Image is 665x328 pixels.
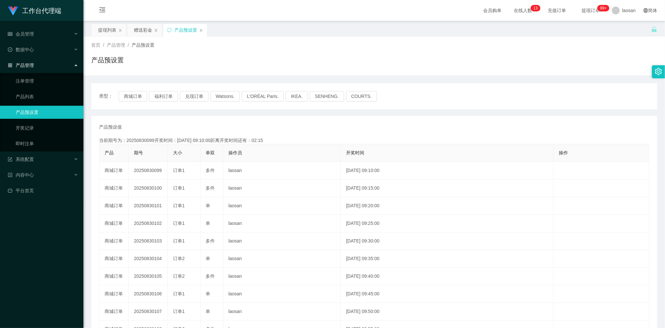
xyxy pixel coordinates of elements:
[223,215,341,232] td: laosan
[173,273,185,279] span: 订单2
[511,8,536,13] span: 在线人数
[99,197,129,215] td: 商城订单
[119,91,147,102] button: 商城订单
[173,203,185,208] span: 订单1
[132,42,154,48] span: 产品预设置
[206,185,215,191] span: 多件
[199,28,203,32] i: 图标: close
[99,285,129,303] td: 商城订单
[16,74,78,87] a: 注单管理
[8,7,18,16] img: logo.9652507e.png
[598,5,609,11] sup: 1016
[99,180,129,197] td: 商城订单
[173,168,185,173] span: 订单1
[206,291,210,296] span: 单
[173,309,185,314] span: 订单1
[118,28,122,32] i: 图标: close
[8,157,34,162] span: 系统配置
[206,256,210,261] span: 单
[559,150,568,155] span: 操作
[16,90,78,103] a: 产品列表
[16,137,78,150] a: 即时注单
[8,63,12,68] i: 图标: appstore-o
[149,91,178,102] button: 福利订单
[341,285,554,303] td: [DATE] 09:45:00
[341,303,554,320] td: [DATE] 09:50:00
[206,168,215,173] span: 多件
[129,162,168,180] td: 20250830099
[655,68,662,75] i: 图标: setting
[91,42,100,48] span: 首页
[167,28,172,32] i: 图标: sync
[286,91,308,102] button: IKEA.
[206,150,215,155] span: 单双
[173,291,185,296] span: 订单1
[174,24,197,36] div: 产品预设置
[99,303,129,320] td: 商城订单
[579,8,603,13] span: 提现订单
[99,250,129,268] td: 商城订单
[346,91,377,102] button: COURTS.
[223,250,341,268] td: laosan
[341,215,554,232] td: [DATE] 09:25:00
[16,121,78,134] a: 开奖记录
[154,28,158,32] i: 图标: close
[99,124,122,131] span: 产品预设值
[8,47,34,52] span: 数据中心
[206,221,210,226] span: 单
[129,215,168,232] td: 20250830102
[341,162,554,180] td: [DATE] 09:10:00
[173,238,185,243] span: 订单1
[173,256,185,261] span: 订单2
[98,24,116,36] div: 提现列表
[128,42,129,48] span: /
[103,42,104,48] span: /
[8,31,34,37] span: 会员管理
[310,91,344,102] button: SENHENG.
[8,157,12,162] i: 图标: form
[223,162,341,180] td: laosan
[341,197,554,215] td: [DATE] 09:20:00
[206,203,210,208] span: 单
[228,150,242,155] span: 操作员
[180,91,209,102] button: 兑现订单
[8,173,12,177] i: 图标: profile
[8,172,34,178] span: 内容中心
[8,8,61,13] a: 工作台代理端
[129,250,168,268] td: 20250830104
[206,273,215,279] span: 多件
[210,91,240,102] button: Watsons.
[8,63,34,68] span: 产品管理
[341,232,554,250] td: [DATE] 09:30:00
[129,303,168,320] td: 20250830107
[99,162,129,180] td: 商城订单
[341,250,554,268] td: [DATE] 09:35:00
[105,150,114,155] span: 产品
[99,232,129,250] td: 商城订单
[536,5,538,11] p: 3
[223,303,341,320] td: laosan
[223,180,341,197] td: laosan
[129,268,168,285] td: 20250830105
[129,197,168,215] td: 20250830101
[129,285,168,303] td: 20250830106
[134,150,143,155] span: 期号
[91,0,113,21] i: 图标: menu-fold
[651,26,657,32] i: 图标: unlock
[173,221,185,226] span: 订单1
[99,215,129,232] td: 商城订单
[107,42,125,48] span: 产品管理
[173,150,182,155] span: 大小
[8,32,12,36] i: 图标: table
[223,197,341,215] td: laosan
[346,150,364,155] span: 开奖时间
[223,285,341,303] td: laosan
[16,106,78,119] a: 产品预设置
[129,232,168,250] td: 20250830103
[341,180,554,197] td: [DATE] 09:15:00
[531,5,540,11] sup: 13
[223,268,341,285] td: laosan
[91,55,124,65] h1: 产品预设置
[129,180,168,197] td: 20250830100
[8,47,12,52] i: 图标: check-circle-o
